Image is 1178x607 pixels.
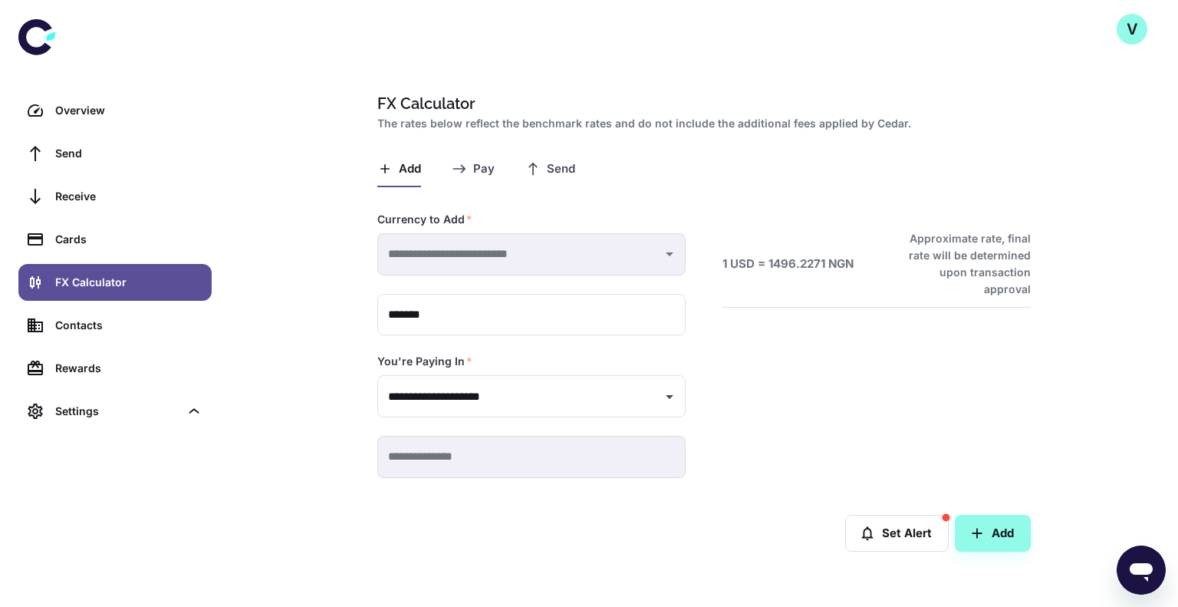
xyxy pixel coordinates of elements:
[377,212,472,227] label: Currency to Add
[55,274,202,291] div: FX Calculator
[18,307,212,344] a: Contacts
[377,354,472,369] label: You're Paying In
[18,178,212,215] a: Receive
[55,145,202,162] div: Send
[377,92,1025,115] h1: FX Calculator
[55,102,202,119] div: Overview
[892,230,1031,298] h6: Approximate rate, final rate will be determined upon transaction approval
[955,515,1031,552] button: Add
[18,135,212,172] a: Send
[18,264,212,301] a: FX Calculator
[473,162,495,176] span: Pay
[547,162,575,176] span: Send
[55,317,202,334] div: Contacts
[18,393,212,430] div: Settings
[399,162,421,176] span: Add
[55,188,202,205] div: Receive
[55,360,202,377] div: Rewards
[18,92,212,129] a: Overview
[55,403,179,420] div: Settings
[18,221,212,258] a: Cards
[18,350,212,387] a: Rewards
[1117,14,1147,45] button: V
[377,115,1025,132] h2: The rates below reflect the benchmark rates and do not include the additional fees applied by Cedar.
[722,256,854,273] h6: 1 USD = 1496.2271 NGN
[845,515,949,552] button: Set Alert
[1117,546,1166,595] iframe: Button to launch messaging window
[659,386,680,407] button: Open
[55,231,202,248] div: Cards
